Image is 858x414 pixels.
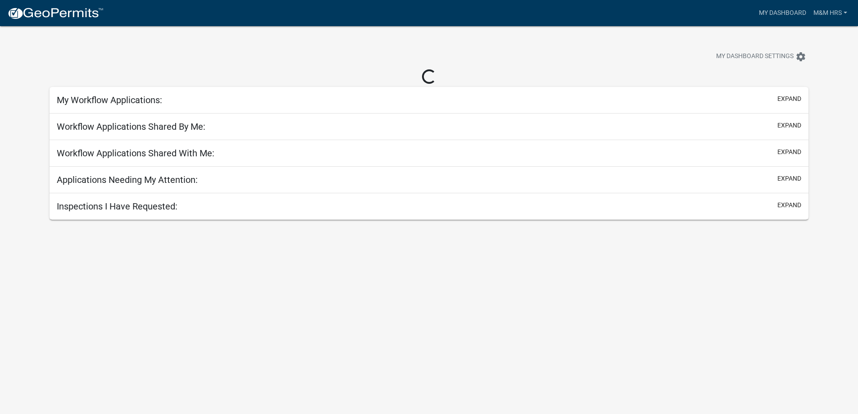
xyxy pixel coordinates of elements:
[777,200,801,210] button: expand
[777,94,801,104] button: expand
[777,121,801,130] button: expand
[810,5,851,22] a: M&M HRS
[777,147,801,157] button: expand
[57,174,198,185] h5: Applications Needing My Attention:
[57,148,214,159] h5: Workflow Applications Shared With Me:
[57,121,205,132] h5: Workflow Applications Shared By Me:
[709,48,813,65] button: My Dashboard Settingssettings
[57,201,177,212] h5: Inspections I Have Requested:
[755,5,810,22] a: My Dashboard
[777,174,801,183] button: expand
[716,51,794,62] span: My Dashboard Settings
[795,51,806,62] i: settings
[57,95,162,105] h5: My Workflow Applications:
